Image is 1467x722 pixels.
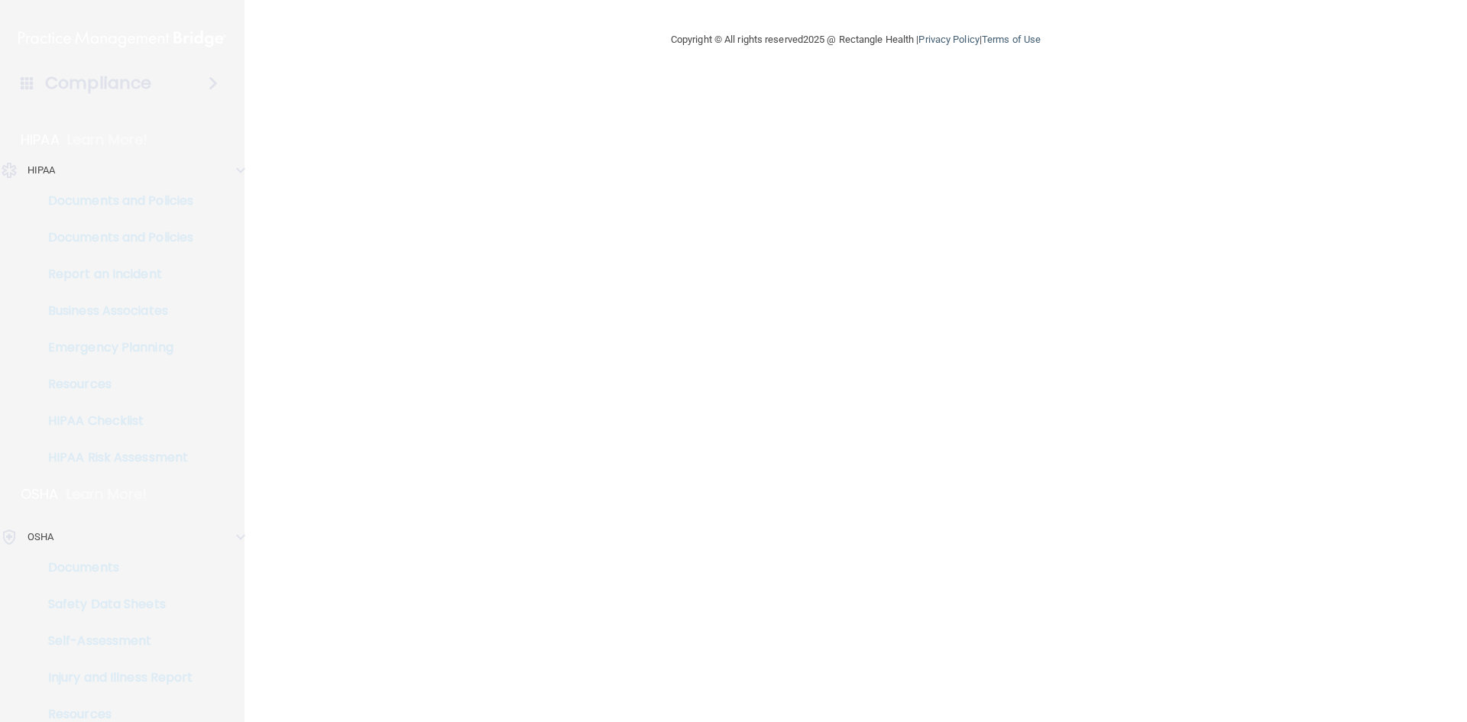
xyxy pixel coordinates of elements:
[28,161,56,180] p: HIPAA
[21,485,59,503] p: OSHA
[10,340,219,355] p: Emergency Planning
[10,413,219,429] p: HIPAA Checklist
[10,597,219,612] p: Safety Data Sheets
[10,267,219,282] p: Report an Incident
[10,633,219,649] p: Self-Assessment
[28,528,53,546] p: OSHA
[66,485,147,503] p: Learn More!
[10,450,219,465] p: HIPAA Risk Assessment
[918,34,979,45] a: Privacy Policy
[10,670,219,685] p: Injury and Illness Report
[10,707,219,722] p: Resources
[21,131,60,149] p: HIPAA
[10,377,219,392] p: Resources
[10,193,219,209] p: Documents and Policies
[577,15,1135,64] div: Copyright © All rights reserved 2025 @ Rectangle Health | |
[10,303,219,319] p: Business Associates
[10,560,219,575] p: Documents
[67,131,148,149] p: Learn More!
[18,24,226,54] img: PMB logo
[982,34,1041,45] a: Terms of Use
[45,73,151,94] h4: Compliance
[10,230,219,245] p: Documents and Policies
